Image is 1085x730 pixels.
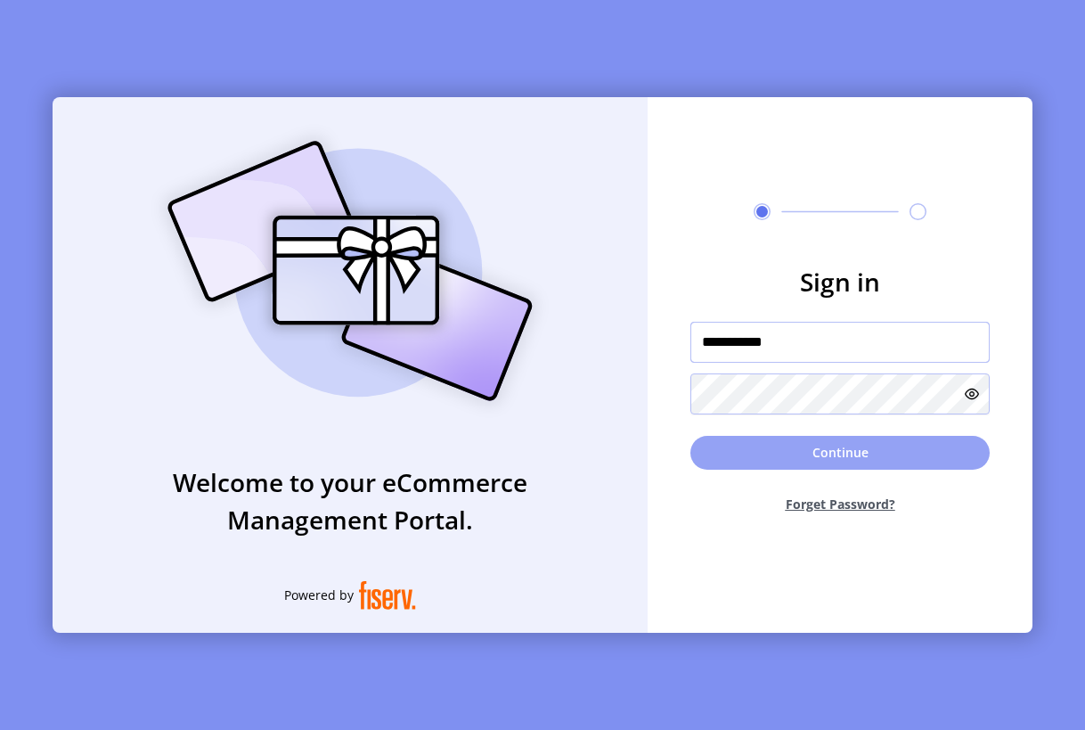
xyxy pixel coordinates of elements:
[690,480,990,528] button: Forget Password?
[284,586,354,604] span: Powered by
[53,463,648,538] h3: Welcome to your eCommerce Management Portal.
[690,263,990,300] h3: Sign in
[141,121,559,421] img: card_Illustration.svg
[690,436,990,470] button: Continue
